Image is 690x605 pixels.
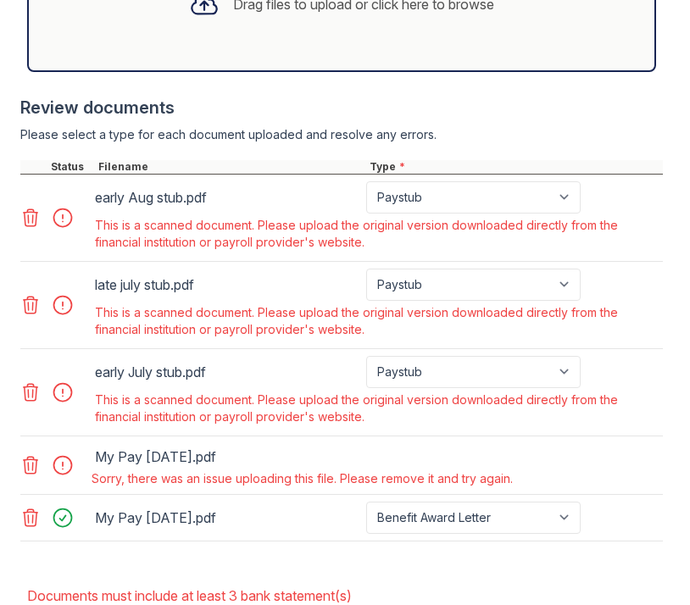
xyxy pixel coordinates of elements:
div: Type [366,160,663,174]
div: early July stub.pdf [95,358,359,386]
div: My Pay [DATE].pdf [95,443,359,470]
div: Please select a type for each document uploaded and resolve any errors. [20,126,663,143]
div: Status [47,160,95,174]
div: Review documents [20,96,663,119]
div: Sorry, there was an issue uploading this file. Please remove it and try again. [92,470,513,487]
div: This is a scanned document. Please upload the original version downloaded directly from the finan... [95,304,659,338]
div: Filename [95,160,366,174]
div: This is a scanned document. Please upload the original version downloaded directly from the finan... [95,391,659,425]
div: late july stub.pdf [95,271,359,298]
div: early Aug stub.pdf [95,184,359,211]
div: This is a scanned document. Please upload the original version downloaded directly from the finan... [95,217,659,251]
div: My Pay [DATE].pdf [95,504,359,531]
